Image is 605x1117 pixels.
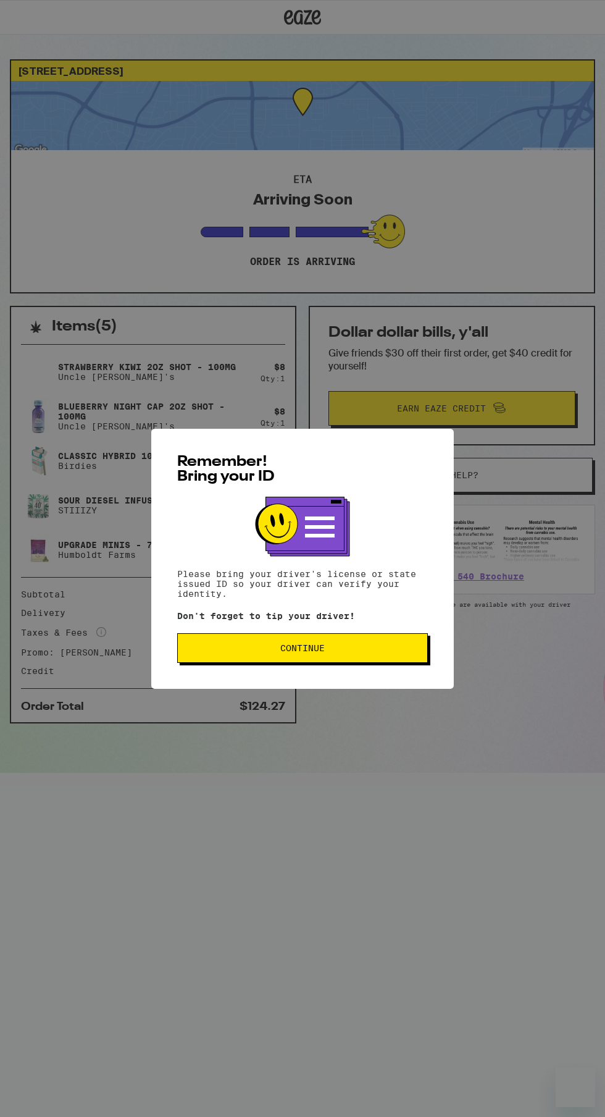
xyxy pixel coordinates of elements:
[177,455,275,484] span: Remember! Bring your ID
[177,611,428,621] p: Don't forget to tip your driver!
[177,633,428,663] button: Continue
[556,1068,595,1107] iframe: Button to launch messaging window
[280,644,325,652] span: Continue
[177,569,428,599] p: Please bring your driver's license or state issued ID so your driver can verify your identity.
